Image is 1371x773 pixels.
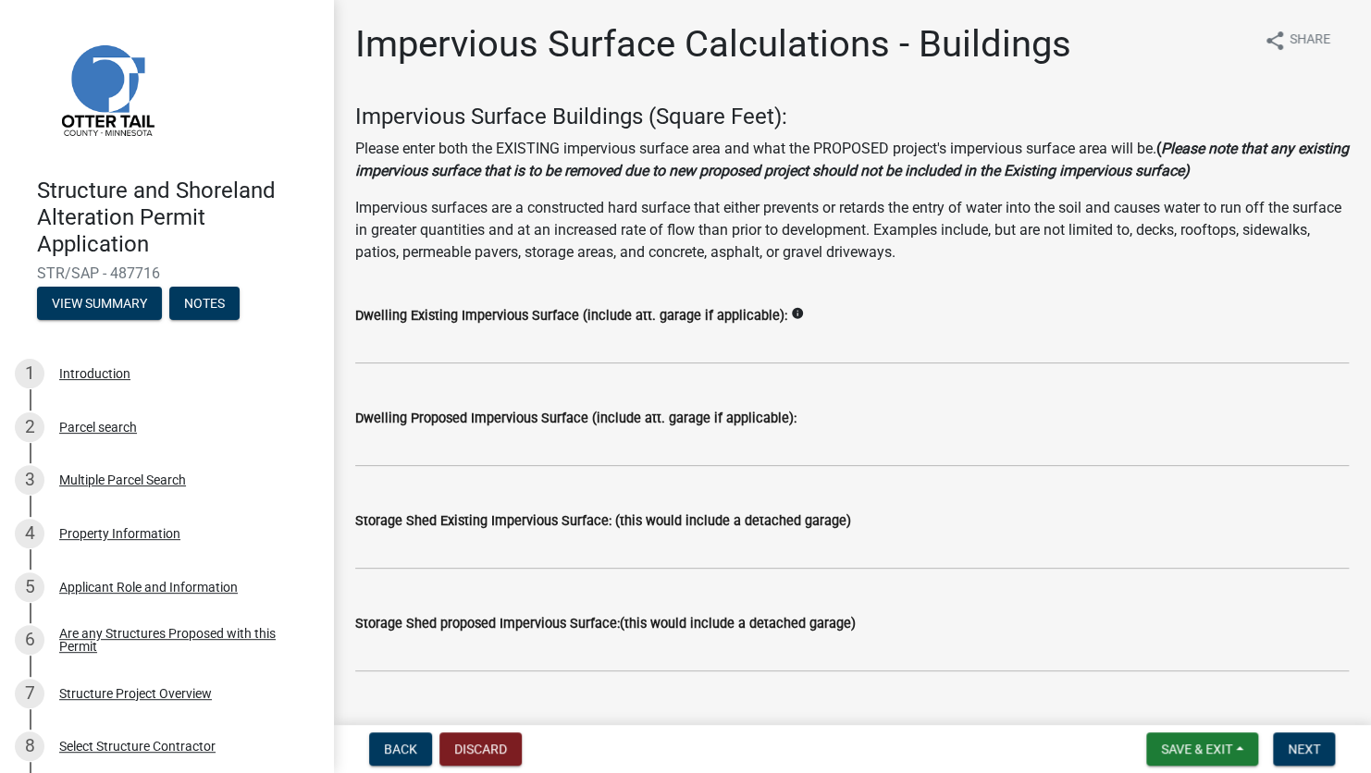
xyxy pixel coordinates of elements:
div: Select Structure Contractor [59,740,216,753]
p: Please enter both the EXISTING impervious surface area and what the PROPOSED project's impervious... [355,138,1349,182]
label: Storage Shed Existing Impervious Surface: (this would include a detached garage) [355,515,851,528]
div: Are any Structures Proposed with this Permit [59,627,303,653]
strong: ( [1156,140,1161,157]
h1: Impervious Surface Calculations - Buildings [355,22,1071,67]
div: 2 [15,412,44,442]
div: 8 [15,731,44,761]
button: shareShare [1249,22,1345,58]
label: Dwelling Proposed Impervious Surface (include att. garage if applicable): [355,412,797,425]
i: info [791,307,804,320]
div: 6 [15,625,44,655]
button: Notes [169,287,240,320]
strong: Please note that any existing impervious surface that is to be removed due to new proposed projec... [355,140,1349,179]
div: Introduction [59,367,130,380]
div: Applicant Role and Information [59,581,238,594]
span: Save & Exit [1161,742,1232,756]
div: Multiple Parcel Search [59,473,186,486]
span: STR/SAP - 487716 [37,264,296,282]
button: Next [1273,732,1335,766]
img: Otter Tail County, Minnesota [37,19,176,158]
span: Next [1288,742,1320,756]
div: 3 [15,465,44,495]
button: View Summary [37,287,162,320]
wm-modal-confirm: Summary [37,298,162,313]
span: Back [384,742,417,756]
button: Back [369,732,432,766]
div: 1 [15,359,44,388]
div: 5 [15,572,44,602]
wm-modal-confirm: Notes [169,298,240,313]
h4: Impervious Surface Buildings (Square Feet): [355,104,1349,130]
div: Property Information [59,527,180,540]
span: Share [1290,30,1330,52]
div: 4 [15,519,44,548]
button: Discard [439,732,522,766]
div: 7 [15,679,44,708]
div: Parcel search [59,421,137,434]
p: Impervious surfaces are a constructed hard surface that either prevents or retards the entry of w... [355,197,1349,264]
div: Structure Project Overview [59,687,212,700]
h4: Structure and Shoreland Alteration Permit Application [37,178,318,257]
label: Dwelling Existing Impervious Surface (include att. garage if applicable): [355,310,787,323]
button: Save & Exit [1146,732,1258,766]
label: Storage Shed proposed Impervious Surface:(this would include a detached garage) [355,618,856,631]
i: share [1264,30,1286,52]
